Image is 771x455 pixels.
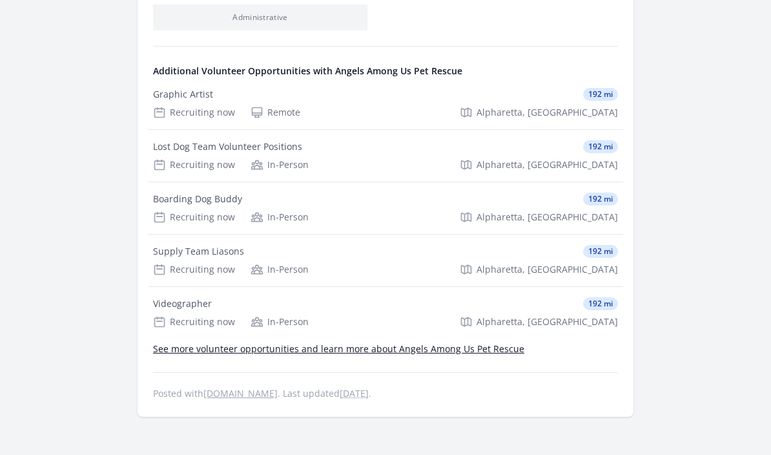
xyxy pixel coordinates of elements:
a: Videographer 192 mi Recruiting now In-Person Alpharetta, [GEOGRAPHIC_DATA] [148,288,623,339]
span: 192 mi [583,89,618,101]
span: 192 mi [583,298,618,311]
a: See more volunteer opportunities and learn more about Angels Among Us Pet Rescue [153,343,524,355]
span: Alpharetta, [GEOGRAPHIC_DATA] [477,211,618,224]
div: In-Person [251,316,309,329]
div: Recruiting now [153,316,235,329]
span: Alpharetta, [GEOGRAPHIC_DATA] [477,159,618,172]
div: Lost Dog Team Volunteer Positions [153,141,302,154]
div: Graphic Artist [153,89,213,101]
span: Alpharetta, [GEOGRAPHIC_DATA] [477,107,618,120]
a: Graphic Artist 192 mi Recruiting now Remote Alpharetta, [GEOGRAPHIC_DATA] [148,78,623,130]
span: Alpharetta, [GEOGRAPHIC_DATA] [477,316,618,329]
div: Videographer [153,298,212,311]
div: In-Person [251,211,309,224]
span: 192 mi [583,193,618,206]
a: Boarding Dog Buddy 192 mi Recruiting now In-Person Alpharetta, [GEOGRAPHIC_DATA] [148,183,623,235]
a: [DOMAIN_NAME] [203,388,278,400]
span: 192 mi [583,141,618,154]
div: In-Person [251,159,309,172]
abbr: Thu, Oct 2, 2025 11:43 PM [340,388,369,400]
div: In-Person [251,264,309,277]
div: Recruiting now [153,107,235,120]
span: 192 mi [583,246,618,259]
li: Administrative [153,5,367,31]
a: Lost Dog Team Volunteer Positions 192 mi Recruiting now In-Person Alpharetta, [GEOGRAPHIC_DATA] [148,131,623,182]
a: Supply Team Liasons 192 mi Recruiting now In-Person Alpharetta, [GEOGRAPHIC_DATA] [148,235,623,287]
div: Remote [251,107,300,120]
div: Recruiting now [153,211,235,224]
h4: Additional Volunteer Opportunities with Angels Among Us Pet Rescue [153,65,618,78]
div: Recruiting now [153,264,235,277]
div: Boarding Dog Buddy [153,193,242,206]
p: Posted with . Last updated . [153,389,618,399]
span: Alpharetta, [GEOGRAPHIC_DATA] [477,264,618,277]
div: Recruiting now [153,159,235,172]
div: Supply Team Liasons [153,246,244,259]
